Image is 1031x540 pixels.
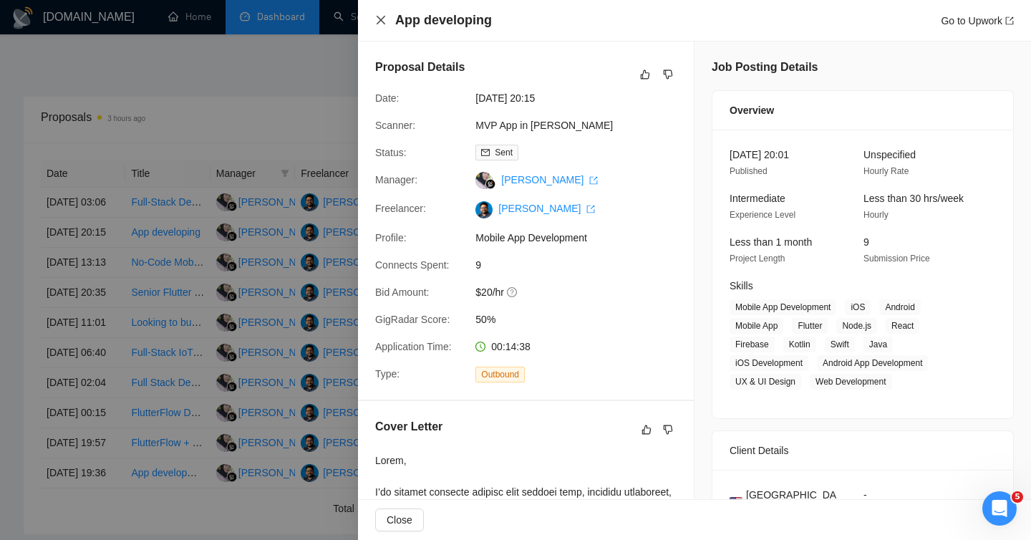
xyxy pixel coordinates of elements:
[863,337,893,352] span: Java
[475,367,525,382] span: Outbound
[712,59,818,76] h5: Job Posting Details
[501,174,598,185] a: [PERSON_NAME] export
[886,318,919,334] span: React
[1005,16,1014,25] span: export
[636,66,654,83] button: like
[375,418,442,435] h5: Cover Letter
[663,424,673,435] span: dislike
[810,374,892,390] span: Web Development
[375,259,450,271] span: Connects Spent:
[982,491,1017,526] iframe: Intercom live chat
[475,284,690,300] span: $20/hr
[475,201,493,218] img: c1rrnogMt3Uq0xhrMDoT4R6Am2kSXgq5GYzwiwNYk2_iwhXeSmIPDVTt3PZpRCUvD2
[863,489,867,501] span: -
[836,318,877,334] span: Node.js
[663,69,673,80] span: dislike
[475,230,690,246] span: Mobile App Development
[863,149,916,160] span: Unspecified
[475,120,613,131] a: MVP App in [PERSON_NAME]
[395,11,492,29] h4: App developing
[485,179,495,189] img: gigradar-bm.png
[375,341,452,352] span: Application Time:
[659,421,677,438] button: dislike
[863,166,909,176] span: Hourly Rate
[1012,491,1023,503] span: 5
[375,314,450,325] span: GigRadar Score:
[863,254,930,264] span: Submission Price
[730,166,768,176] span: Published
[507,286,518,298] span: question-circle
[730,374,801,390] span: UX & UI Design
[730,254,785,264] span: Project Length
[730,355,808,371] span: iOS Development
[825,337,855,352] span: Swift
[792,318,828,334] span: Flutter
[475,257,690,273] span: 9
[730,337,775,352] span: Firebase
[730,210,795,220] span: Experience Level
[495,148,513,158] span: Sent
[475,312,690,327] span: 50%
[730,431,996,470] div: Client Details
[498,203,595,214] a: [PERSON_NAME] export
[586,205,595,213] span: export
[783,337,816,352] span: Kotlin
[475,90,690,106] span: [DATE] 20:15
[863,193,964,204] span: Less than 30 hrs/week
[375,14,387,26] button: Close
[375,174,417,185] span: Manager:
[375,120,415,131] span: Scanner:
[375,14,387,26] span: close
[375,59,465,76] h5: Proposal Details
[481,148,490,157] span: mail
[475,342,485,352] span: clock-circle
[375,203,426,214] span: Freelancer:
[817,355,928,371] span: Android App Development
[730,280,753,291] span: Skills
[375,147,407,158] span: Status:
[730,149,789,160] span: [DATE] 20:01
[375,508,424,531] button: Close
[589,176,598,185] span: export
[375,232,407,244] span: Profile:
[746,487,841,519] span: [GEOGRAPHIC_DATA]
[845,299,871,315] span: iOS
[659,66,677,83] button: dislike
[941,15,1014,26] a: Go to Upworkexport
[863,236,869,248] span: 9
[730,102,774,118] span: Overview
[638,421,655,438] button: like
[879,299,920,315] span: Android
[642,424,652,435] span: like
[730,193,785,204] span: Intermediate
[730,236,812,248] span: Less than 1 month
[375,286,430,298] span: Bid Amount:
[640,69,650,80] span: like
[375,368,400,380] span: Type:
[375,92,399,104] span: Date:
[730,318,783,334] span: Mobile App
[730,299,836,315] span: Mobile App Development
[863,210,889,220] span: Hourly
[387,512,412,528] span: Close
[491,341,531,352] span: 00:14:38
[730,495,742,511] img: 🇺🇸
